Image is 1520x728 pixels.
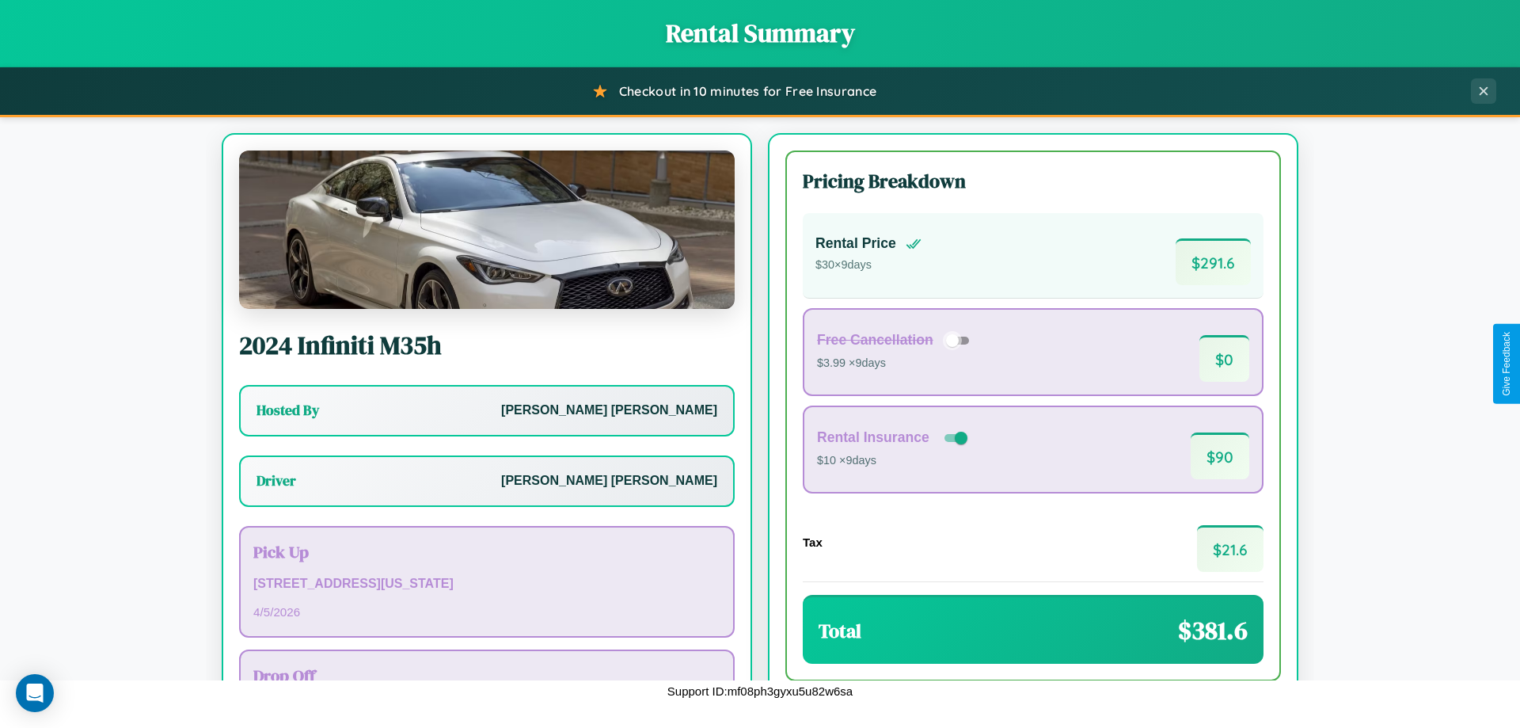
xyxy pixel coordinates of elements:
[1501,332,1512,396] div: Give Feedback
[253,664,720,687] h3: Drop Off
[253,573,720,596] p: [STREET_ADDRESS][US_STATE]
[817,429,929,446] h4: Rental Insurance
[817,451,971,471] p: $10 × 9 days
[817,332,933,349] h4: Free Cancellation
[815,255,921,276] p: $ 30 × 9 days
[803,168,1263,194] h3: Pricing Breakdown
[817,353,975,374] p: $3.99 × 9 days
[1191,433,1249,479] span: $ 90
[256,471,296,490] h3: Driver
[1197,525,1263,572] span: $ 21.6
[667,680,853,702] p: Support ID: mf08ph3gyxu5u82w6sa
[1178,613,1248,648] span: $ 381.6
[815,235,896,252] h4: Rental Price
[619,83,876,99] span: Checkout in 10 minutes for Free Insurance
[253,601,720,623] p: 4 / 5 / 2026
[501,470,717,493] p: [PERSON_NAME] [PERSON_NAME]
[1199,335,1249,382] span: $ 0
[253,540,720,563] h3: Pick Up
[256,401,319,420] h3: Hosted By
[819,618,861,644] h3: Total
[239,328,735,363] h2: 2024 Infiniti M35h
[16,16,1504,51] h1: Rental Summary
[1176,238,1251,285] span: $ 291.6
[501,399,717,422] p: [PERSON_NAME] [PERSON_NAME]
[239,151,735,309] img: Infiniti M35h
[16,674,54,712] div: Open Intercom Messenger
[803,536,823,549] h4: Tax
